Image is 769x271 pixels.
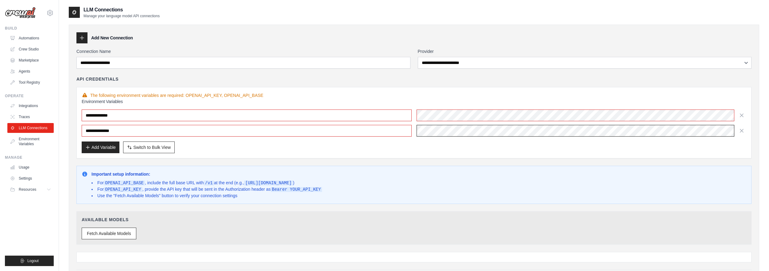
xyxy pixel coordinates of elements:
[82,217,746,223] h4: Available Models
[82,141,119,153] button: Add Variable
[204,181,214,185] code: /v1
[7,112,54,122] a: Traces
[7,33,54,43] a: Automations
[91,35,133,41] h3: Add New Connection
[418,48,752,54] label: Provider
[244,181,293,185] code: [URL][DOMAIN_NAME]
[91,172,150,177] strong: Important setup information:
[76,76,118,82] h4: API Credentials
[7,173,54,183] a: Settings
[91,180,322,186] li: For , include the full base URL with at the end (e.g., )
[5,155,54,160] div: Manage
[104,181,145,185] code: OPENAI_API_BASE
[7,162,54,172] a: Usage
[7,78,54,87] a: Tool Registry
[7,55,54,65] a: Marketplace
[7,44,54,54] a: Crew Studio
[91,186,322,193] li: For , provide the API key that will be sent in the Authorization header as
[76,48,410,54] label: Connection Name
[7,123,54,133] a: LLM Connections
[5,256,54,266] button: Logout
[104,187,142,192] code: OPENAI_API_KEY
[84,6,160,14] h2: LLM Connections
[7,134,54,149] a: Environment Variables
[133,144,171,150] span: Switch to Bulk View
[5,7,36,19] img: Logo
[5,94,54,98] div: Operate
[82,98,746,105] h3: Environment Variables
[82,92,746,98] div: The following environment variables are required: OPENAI_API_KEY, OPENAI_API_BASE
[82,228,136,239] button: Fetch Available Models
[84,14,160,18] p: Manage your language model API connections
[7,101,54,111] a: Integrations
[27,258,39,263] span: Logout
[7,185,54,194] button: Resources
[271,187,322,192] code: Bearer YOUR_API_KEY
[123,141,175,153] button: Switch to Bulk View
[7,66,54,76] a: Agents
[19,187,36,192] span: Resources
[5,26,54,31] div: Build
[91,193,322,199] li: Use the "Fetch Available Models" button to verify your connection settings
